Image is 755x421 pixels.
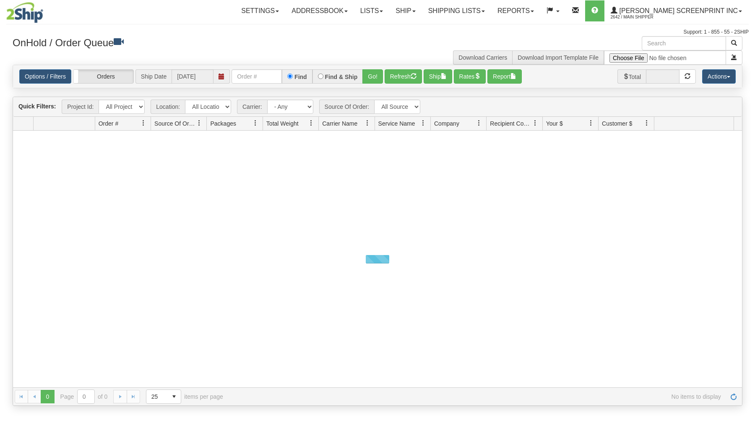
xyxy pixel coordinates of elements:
span: Page sizes drop down [146,389,181,404]
span: 2642 / Main Shipper [611,13,674,21]
div: Support: 1 - 855 - 55 - 2SHIP [6,29,749,36]
span: Order # [99,119,118,128]
label: Find [294,74,307,80]
span: Packages [210,119,236,128]
a: [PERSON_NAME] Screenprint Inc 2642 / Main Shipper [604,0,748,21]
iframe: chat widget [736,168,754,253]
a: Options / Filters [19,69,71,84]
span: Page 0 [41,390,54,403]
span: select [167,390,181,403]
a: Order # filter column settings [136,116,151,130]
h3: OnHold / Order Queue [13,36,371,48]
span: No items to display [235,393,721,400]
button: Ship [424,69,452,84]
span: items per page [146,389,223,404]
button: Report [487,69,522,84]
a: Ship [389,0,422,21]
a: Reports [491,0,540,21]
a: Source Of Order filter column settings [192,116,206,130]
input: Order # [232,69,282,84]
a: Shipping lists [422,0,491,21]
a: Your $ filter column settings [584,116,598,130]
input: Import [604,50,726,65]
button: Refresh [385,69,422,84]
span: Customer $ [602,119,632,128]
a: Total Weight filter column settings [304,116,318,130]
a: Refresh [727,390,740,403]
span: Recipient Country [490,119,532,128]
span: Source Of Order: [319,100,375,114]
button: Go! [362,69,383,84]
span: Page of 0 [60,389,108,404]
a: Packages filter column settings [248,116,263,130]
div: grid toolbar [13,97,742,117]
span: Total Weight [266,119,299,128]
a: Company filter column settings [472,116,486,130]
span: Location: [151,100,185,114]
button: Search [726,36,742,50]
label: Orders [73,70,133,83]
button: Rates [454,69,486,84]
span: Your $ [546,119,563,128]
span: Carrier Name [322,119,357,128]
a: Lists [354,0,389,21]
span: Company [434,119,459,128]
span: Total [617,69,646,84]
img: logo2642.jpg [6,2,43,23]
span: 25 [151,392,162,401]
a: Download Import Template File [518,54,599,61]
a: Carrier Name filter column settings [360,116,375,130]
a: Service Name filter column settings [416,116,430,130]
span: Service Name [378,119,415,128]
a: Download Carriers [458,54,507,61]
label: Quick Filters: [18,102,56,111]
span: Source Of Order [154,119,196,128]
span: Ship Date [135,69,172,84]
label: Find & Ship [325,74,358,80]
span: Project Id: [62,100,99,114]
span: Carrier: [237,100,267,114]
a: Recipient Country filter column settings [528,116,542,130]
input: Search [642,36,726,50]
a: Settings [235,0,285,21]
a: Addressbook [285,0,354,21]
span: [PERSON_NAME] Screenprint Inc [617,7,738,14]
a: Customer $ filter column settings [640,116,654,130]
button: Actions [702,69,736,84]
